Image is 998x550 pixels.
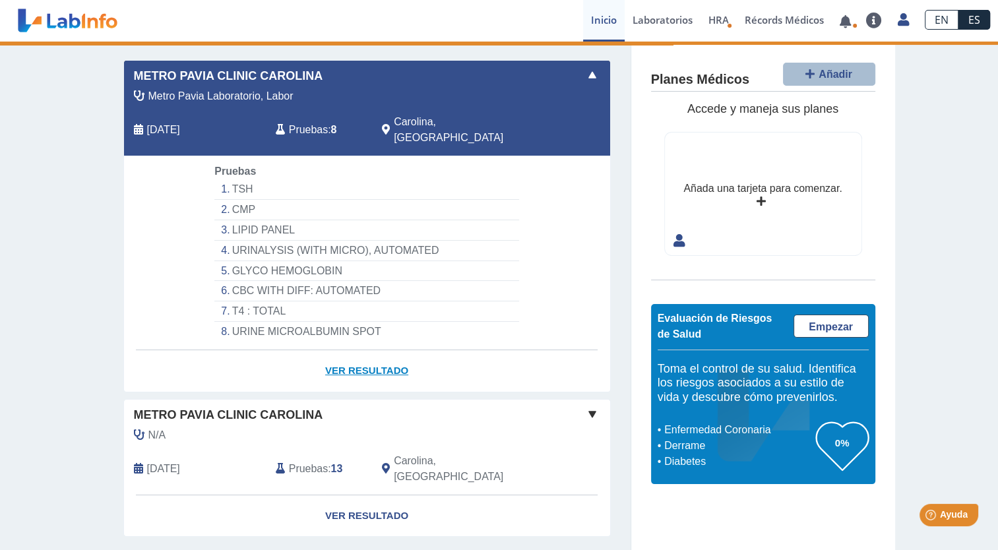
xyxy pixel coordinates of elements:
[394,453,540,485] span: Carolina, PR
[214,261,518,282] li: GLYCO HEMOGLOBIN
[214,220,518,241] li: LIPID PANEL
[661,438,816,454] li: Derrame
[651,72,749,88] h4: Planes Médicos
[147,461,180,477] span: 2025-03-28
[266,453,372,485] div: :
[708,13,729,26] span: HRA
[816,435,869,451] h3: 0%
[331,124,337,135] b: 8
[266,114,372,146] div: :
[214,179,518,200] li: TSH
[148,88,294,104] span: Metro Pavia Laboratorio, Labor
[148,427,166,443] span: N/A
[147,122,180,138] span: 2025-10-08
[134,67,323,85] span: Metro Pavia Clinic Carolina
[134,406,323,424] span: Metro Pavia Clinic Carolina
[958,10,990,30] a: ES
[819,69,852,80] span: Añadir
[783,63,875,86] button: Añadir
[214,200,518,220] li: CMP
[214,166,256,177] span: Pruebas
[214,301,518,322] li: T4 : TOTAL
[289,461,328,477] span: Pruebas
[214,322,518,342] li: URINE MICROALBUMIN SPOT
[925,10,958,30] a: EN
[661,454,816,470] li: Diabetes
[124,350,610,392] a: Ver Resultado
[794,315,869,338] a: Empezar
[214,281,518,301] li: CBC WITH DIFF: AUTOMATED
[658,313,772,340] span: Evaluación de Riesgos de Salud
[289,122,328,138] span: Pruebas
[124,495,610,537] a: Ver Resultado
[683,181,842,197] div: Añada una tarjeta para comenzar.
[687,102,838,115] span: Accede y maneja sus planes
[214,241,518,261] li: URINALYSIS (WITH MICRO), AUTOMATED
[881,499,983,535] iframe: Help widget launcher
[809,321,853,332] span: Empezar
[661,422,816,438] li: Enfermedad Coronaria
[394,114,540,146] span: Carolina, PR
[658,362,869,405] h5: Toma el control de su salud. Identifica los riesgos asociados a su estilo de vida y descubre cómo...
[331,463,343,474] b: 13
